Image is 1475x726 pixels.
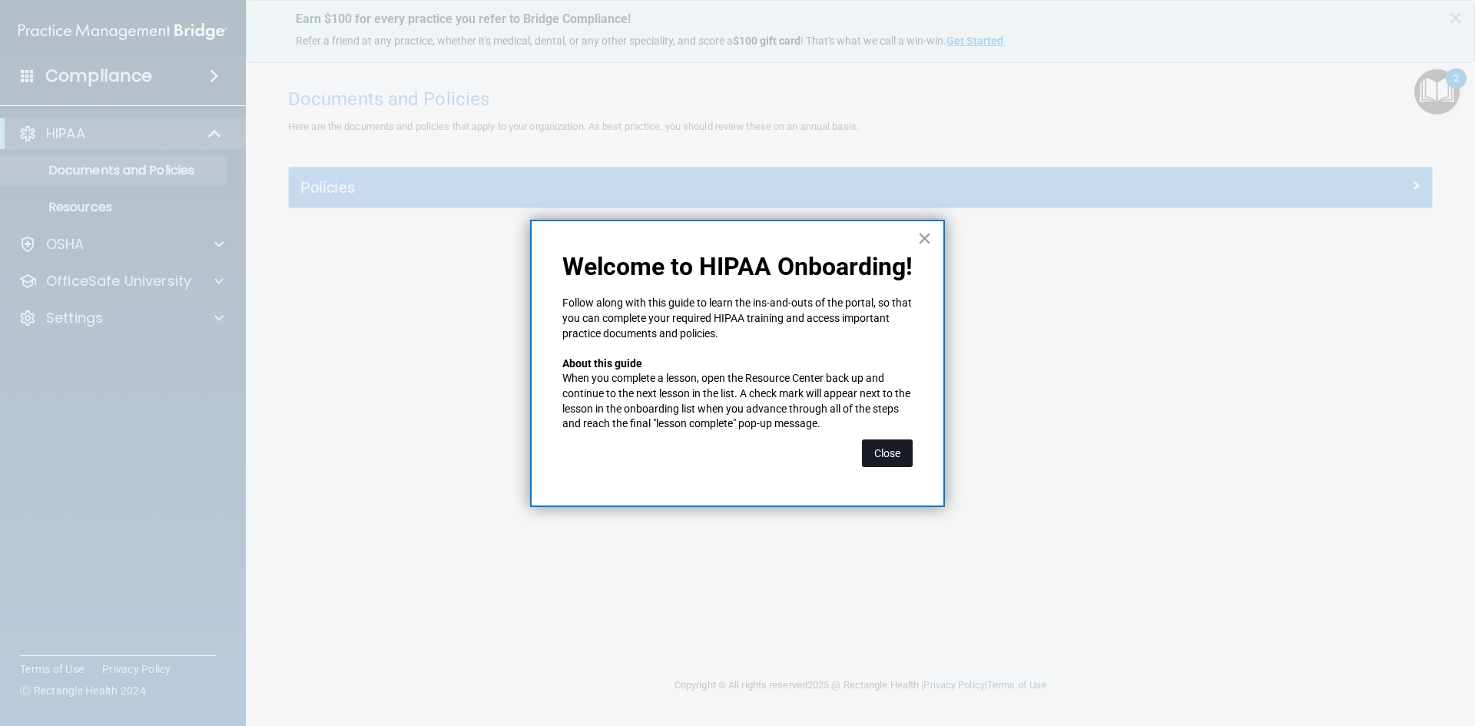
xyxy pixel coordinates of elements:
[862,439,913,467] button: Close
[917,226,932,250] button: Close
[562,371,913,431] p: When you complete a lesson, open the Resource Center back up and continue to the next lesson in t...
[562,296,913,341] p: Follow along with this guide to learn the ins-and-outs of the portal, so that you can complete yo...
[562,252,913,281] p: Welcome to HIPAA Onboarding!
[562,357,642,370] strong: About this guide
